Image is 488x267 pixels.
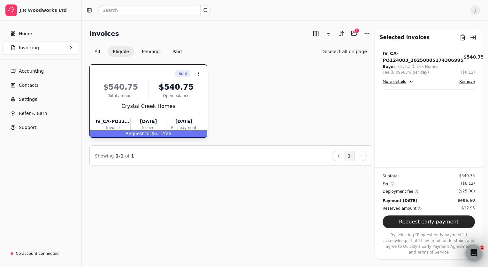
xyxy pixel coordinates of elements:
button: Request early payment [383,215,475,228]
div: IV_CA-PO124003_20250805174306995 [95,118,130,125]
div: $486.68 [457,198,475,203]
div: Invoice [95,125,130,131]
a: Contacts [3,79,79,92]
div: Deployment fee [383,188,418,195]
div: Invoice filter options [89,46,187,57]
button: Deselect all on page [316,46,372,57]
button: ($6.12) [461,69,475,75]
div: Crystal Creek Homes [95,102,201,110]
div: ($25.00) [459,188,475,194]
span: Settings [19,96,37,103]
div: $6.12 [90,130,207,137]
div: Selected invoices [379,34,430,41]
div: ($6.12) [461,181,475,186]
span: Contacts [19,82,39,89]
button: Remove [459,78,475,85]
div: J.R Woodworks Ltd [19,7,76,13]
div: Fee [383,181,394,187]
button: More [362,28,372,39]
button: Support [3,121,79,134]
button: Batch (1) [349,28,359,38]
button: Pending [137,46,165,57]
span: 1 [479,245,484,250]
div: [DATE] [166,118,201,125]
div: $540.75 [95,81,146,93]
button: $540.75 [463,50,484,64]
a: Settings [3,93,79,106]
button: J [470,5,480,15]
span: Request for [126,131,151,136]
div: Reserved amount [383,205,422,212]
button: More details [383,78,414,85]
iframe: Intercom live chat [466,245,482,261]
h2: Invoices [89,28,119,39]
span: Invoicing [19,44,39,51]
span: Home [19,30,32,37]
button: All [89,46,105,57]
div: Subtotal [383,173,399,179]
button: Refer & Earn [3,107,79,120]
button: 1 [344,151,355,161]
button: Sort [336,28,347,39]
span: Refer & Earn [19,110,47,117]
button: Eligible [108,46,134,57]
a: Home [3,27,79,40]
div: $540.75 [463,54,484,61]
span: Showing [95,153,114,158]
p: By selecting "Request early payment", I acknowledge that I have read, understood, and agree to Qu... [383,232,475,255]
a: No account connected [3,248,79,259]
div: Crystal Creek Homes [398,64,438,69]
div: $22.95 [461,205,475,211]
div: Issued [131,125,166,131]
span: 1 - 1 [116,153,124,158]
button: Paid [167,46,187,57]
span: of [125,153,130,158]
div: [DATE] [131,118,166,125]
div: Open balance [151,93,201,99]
span: Support [19,124,36,131]
div: $540.75 [151,81,201,93]
div: 1 [354,28,359,33]
span: 1 [131,153,134,158]
div: Payment [DATE] [383,198,417,204]
div: $540.75 [459,173,475,179]
div: Fee (0.09667% per day) [383,69,429,75]
div: No account connected [16,251,59,256]
input: Search [98,5,211,15]
span: Accounting [19,68,44,75]
span: Sent [179,71,187,77]
div: Est. payment [166,125,201,131]
div: Buyer: [383,64,397,69]
div: Total amount [95,93,146,99]
button: Invoicing [3,41,79,54]
span: fee [164,131,171,136]
a: Accounting [3,65,79,77]
div: IV_CA-PO124003_20250805174306995 [383,50,463,64]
